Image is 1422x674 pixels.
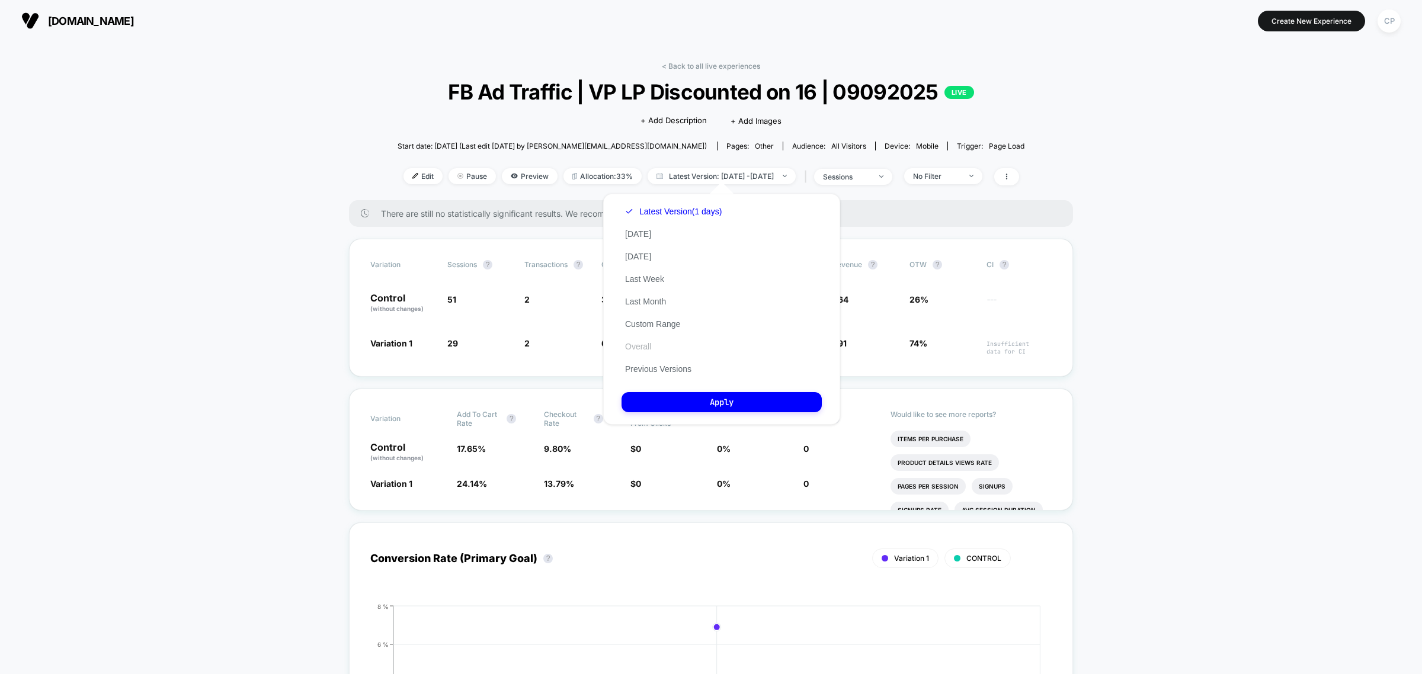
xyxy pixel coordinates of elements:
[755,142,774,150] span: other
[792,142,866,150] div: Audience:
[447,338,458,348] span: 29
[636,444,641,454] span: 0
[412,173,418,179] img: edit
[879,175,883,178] img: end
[449,168,496,184] span: Pause
[622,229,655,239] button: [DATE]
[457,410,501,428] span: Add To Cart Rate
[909,294,928,304] span: 26%
[913,172,960,181] div: No Filter
[544,479,574,489] span: 13.79 %
[717,479,731,489] span: 0 %
[544,410,588,428] span: Checkout Rate
[544,444,571,454] span: 9.80 %
[656,173,663,179] img: calendar
[894,554,929,563] span: Variation 1
[916,142,939,150] span: mobile
[891,478,966,495] li: Pages Per Session
[891,431,971,447] li: Items Per Purchase
[370,442,445,463] p: Control
[370,305,424,312] span: (without changes)
[868,260,877,269] button: ?
[831,142,866,150] span: All Visitors
[630,479,641,489] span: $
[783,175,787,177] img: end
[731,116,782,126] span: + Add Images
[640,115,707,127] span: + Add Description
[630,444,641,454] span: $
[909,260,975,269] span: OTW
[48,15,134,27] span: [DOMAIN_NAME]
[370,293,435,313] p: Control
[989,142,1024,150] span: Page Load
[377,640,389,647] tspan: 6 %
[891,410,1052,419] p: Would like to see more reports?
[891,454,999,471] li: Product Details Views Rate
[622,341,655,352] button: Overall
[398,142,707,150] span: Start date: [DATE] (Last edit [DATE] by [PERSON_NAME][EMAIL_ADDRESS][DOMAIN_NAME])
[502,168,558,184] span: Preview
[457,479,487,489] span: 24.14 %
[429,79,994,104] span: FB Ad Traffic | VP LP Discounted on 16 | 09092025
[524,294,530,304] span: 2
[891,502,949,518] li: Signups Rate
[823,172,870,181] div: sessions
[622,206,725,217] button: Latest Version(1 days)
[524,338,530,348] span: 2
[966,554,1001,563] span: CONTROL
[563,168,642,184] span: Allocation: 33%
[457,444,486,454] span: 17.65 %
[955,502,1043,518] li: Avg Session Duration
[21,12,39,30] img: Visually logo
[370,260,435,269] span: Variation
[572,173,577,179] img: rebalance
[622,364,695,374] button: Previous Versions
[987,296,1052,313] span: ---
[957,142,1024,150] div: Trigger:
[574,260,583,269] button: ?
[507,414,516,423] button: ?
[662,62,760,70] a: < Back to all live experiences
[524,260,568,269] span: Transactions
[381,208,1049,219] span: There are still no statistically significant results. We recommend waiting a few more days
[1378,9,1401,33] div: CP
[483,260,492,269] button: ?
[370,454,424,461] span: (without changes)
[447,260,477,269] span: Sessions
[18,11,137,30] button: [DOMAIN_NAME]
[875,142,947,150] span: Device:
[636,479,641,489] span: 0
[377,602,389,609] tspan: 8 %
[969,175,973,177] img: end
[717,444,731,454] span: 0 %
[803,479,809,489] span: 0
[803,444,809,454] span: 0
[1258,11,1365,31] button: Create New Experience
[622,274,668,284] button: Last Week
[726,142,774,150] div: Pages:
[370,338,412,348] span: Variation 1
[370,479,412,489] span: Variation 1
[648,168,796,184] span: Latest Version: [DATE] - [DATE]
[403,168,443,184] span: Edit
[972,478,1013,495] li: Signups
[622,296,670,307] button: Last Month
[909,338,927,348] span: 74%
[543,554,553,563] button: ?
[370,410,435,428] span: Variation
[802,168,814,185] span: |
[1000,260,1009,269] button: ?
[622,319,684,329] button: Custom Range
[457,173,463,179] img: end
[1374,9,1404,33] button: CP
[987,260,1052,269] span: CI
[987,340,1052,355] span: Insufficient data for CI
[447,294,456,304] span: 51
[944,86,974,99] p: LIVE
[622,251,655,262] button: [DATE]
[933,260,942,269] button: ?
[622,392,822,412] button: Apply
